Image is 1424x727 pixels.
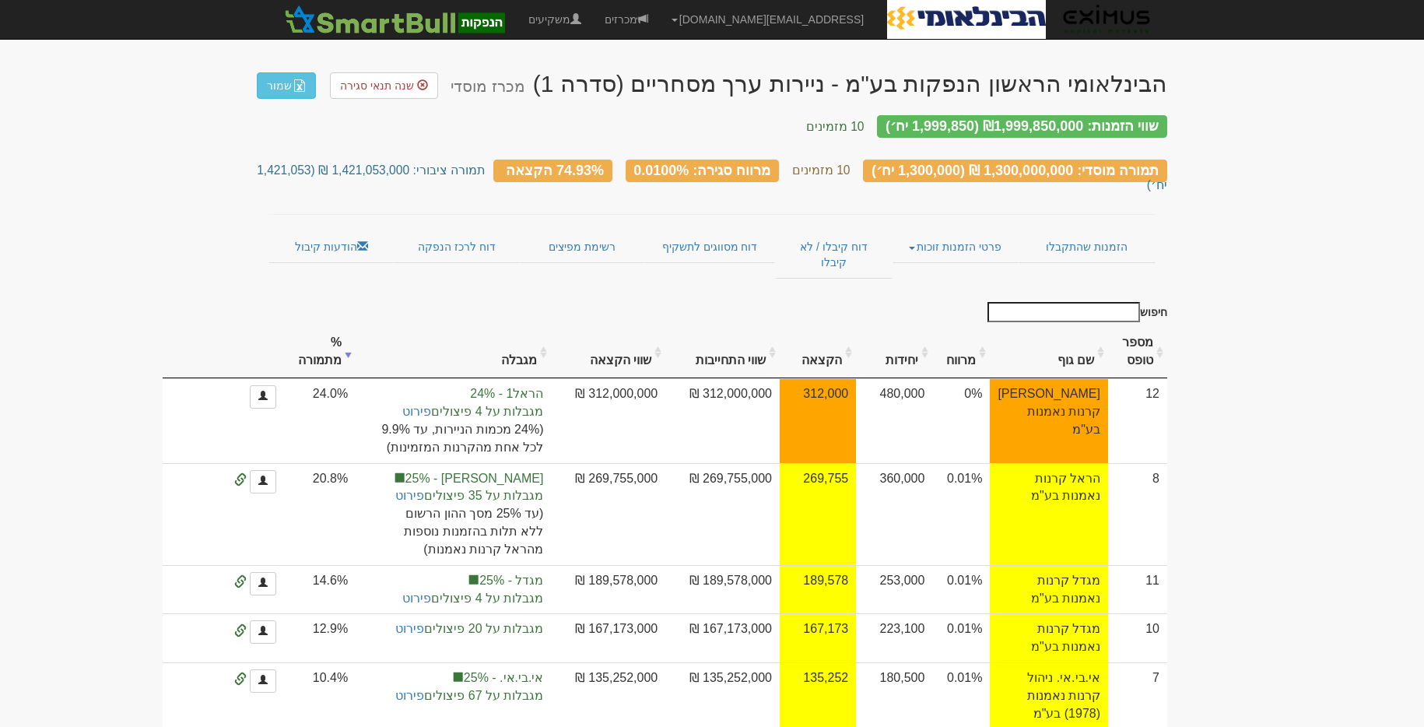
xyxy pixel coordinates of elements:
a: הזמנות שהתקבלו [1019,230,1156,263]
td: 10 [1108,613,1167,662]
small: 10 מזמינים [792,163,851,177]
span: שנה תנאי סגירה [340,79,414,92]
td: 312,000,000 ₪ [551,378,665,462]
td: 253,000 [856,565,932,614]
td: אחוז הקצאה להצעה זו 65.0% [780,378,856,462]
td: 312,000,000 ₪ [665,378,780,462]
span: הראל1 - 24% [363,385,543,403]
small: 10 מזמינים [806,120,865,133]
small: מכרז מוסדי [451,78,524,95]
th: שווי התחייבות: activate to sort column ascending [665,326,780,378]
th: מגבלה: activate to sort column ascending [356,326,551,378]
span: (עד 25% מסך ההון הרשום ללא תלות בהזמנות נוספות מהראל קרנות נאמנות) [363,505,543,559]
a: דוח מסווגים לתשקיף [644,230,774,263]
td: 12.9% [284,613,356,662]
small: תמורה ציבורי: 1,421,053,000 ₪ (1,421,053 יח׳) [257,163,1167,191]
th: מספר טופס: activate to sort column ascending [1108,326,1167,378]
td: 0.01% [932,565,990,614]
td: 14.6% [284,565,356,614]
a: פירוט [395,489,424,502]
td: 11 [1108,565,1167,614]
a: שנה תנאי סגירה [330,72,438,99]
td: 223,100 [856,613,932,662]
td: אחוז הקצאה להצעה זו 74.9% סה״כ 356751 יחידות עבור מגדל קרנות נאמנות בע"מ 0.01 ₪ [780,565,856,614]
span: מגבלות על 20 פיצולים [363,620,543,638]
a: הודעות קיבול [268,230,394,263]
span: מגדל - 25% [363,572,543,590]
span: מגבלות על 35 פיצולים [363,487,543,505]
a: פרטי הזמנות זוכות [893,230,1018,263]
a: רשימת מפיצים [520,230,644,263]
a: פירוט [402,405,431,418]
td: 12 [1108,378,1167,462]
td: 24.0% [284,378,356,462]
span: מגבלות על 4 פיצולים [363,403,543,421]
td: 0% [932,378,990,462]
span: אי.בי.אי. - 25% [363,669,543,687]
td: אחוז הקצאה להצעה זו 74.9% [780,463,856,565]
th: יחידות: activate to sort column ascending [856,326,932,378]
th: שווי הקצאה: activate to sort column ascending [551,326,665,378]
th: הקצאה: activate to sort column ascending [780,326,856,378]
td: 0.01% [932,613,990,662]
td: אחוז הקצאה להצעה זו 74.9% סה״כ 356751 יחידות עבור מגדל קרנות נאמנות בע"מ 0.01 ₪ [780,613,856,662]
td: מגדל קרנות נאמנות בע"מ [990,613,1108,662]
td: [PERSON_NAME] קרנות נאמנות בע"מ [990,378,1108,462]
a: פירוט [402,592,431,605]
td: 269,755,000 ₪ [665,463,780,565]
td: 480,000 [856,378,932,462]
td: הקצאה בפועל לקבוצת סמארטבול 25%, לתשומת ליבך: עדכון המגבלות ישנה את אפשרויות ההקצאה הסופיות. [356,463,551,565]
td: הקצאה בפועל לקבוצת סמארטבול 25%, לתשומת ליבך: עדכון המגבלות ישנה את אפשרויות ההקצאה הסופיות. [356,565,551,614]
div: הבינלאומי הראשון הנפקות בע"מ - ניירות ערך מסחריים (סדרה 1) - הנפקה לציבור [451,71,1167,97]
th: מרווח : activate to sort column ascending [932,326,990,378]
td: 269,755,000 ₪ [551,463,665,565]
span: מגבלות על 4 פיצולים [363,590,543,608]
td: מגדל קרנות נאמנות בע"מ [990,565,1108,614]
td: 189,578,000 ₪ [665,565,780,614]
td: 360,000 [856,463,932,565]
a: פירוט [395,689,424,702]
div: מרווח סגירה: 0.0100% [626,160,780,182]
img: SmartBull Logo [280,4,509,35]
div: תמורה מוסדי: 1,300,000,000 ₪ (1,300,000 יח׳) [863,160,1167,182]
td: 20.8% [284,463,356,565]
a: שמור [257,72,316,99]
span: (24% מכמות הניירות, עד 9.9% לכל אחת מהקרנות המזמינות) [363,421,543,457]
span: 74.93% הקצאה [506,162,604,177]
td: הקצאה בפועל לקבוצת סמארטבול 24%, לתשומת ליבך: עדכון המגבלות ישנה את אפשרויות ההקצאה הסופיות. [356,378,551,462]
input: חיפוש [987,302,1140,322]
div: שווי הזמנות: ₪1,999,850,000 (1,999,850 יח׳) [877,115,1167,138]
td: 8 [1108,463,1167,565]
th: שם גוף : activate to sort column ascending [990,326,1108,378]
a: דוח קיבלו / לא קיבלו [775,230,893,279]
label: חיפוש [982,302,1167,322]
a: דוח לרכז הנפקה [394,230,519,263]
td: 0.01% [932,463,990,565]
th: % מתמורה: activate to sort column ascending [284,326,356,378]
img: excel-file-white.png [293,79,306,92]
td: הראל קרנות נאמנות בע"מ [990,463,1108,565]
a: פירוט [395,622,424,635]
td: 167,173,000 ₪ [551,613,665,662]
td: 167,173,000 ₪ [665,613,780,662]
span: מגבלות על 67 פיצולים [363,687,543,705]
td: 189,578,000 ₪ [551,565,665,614]
span: [PERSON_NAME] - 25% [363,470,543,488]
